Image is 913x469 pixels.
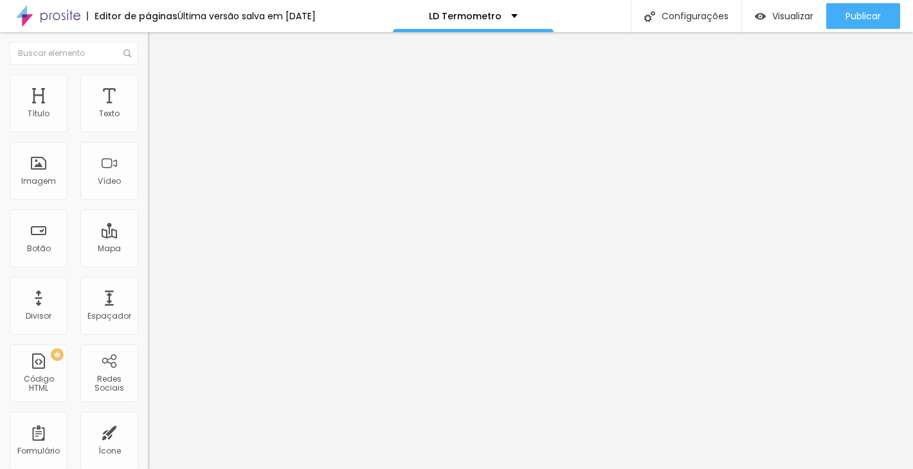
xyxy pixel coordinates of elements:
[755,11,766,22] img: view-1.svg
[21,177,56,186] div: Imagem
[742,3,826,29] button: Visualizar
[10,42,138,65] input: Buscar elemento
[98,177,121,186] div: Vídeo
[772,11,813,21] span: Visualizar
[27,244,51,253] div: Botão
[429,12,502,21] p: LD Termometro
[148,32,913,469] iframe: Editor
[644,11,655,22] img: Icone
[177,12,316,21] div: Última versão salva em [DATE]
[17,447,60,456] div: Formulário
[13,375,64,393] div: Código HTML
[98,244,121,253] div: Mapa
[28,109,50,118] div: Título
[98,447,121,456] div: Ícone
[826,3,900,29] button: Publicar
[845,11,881,21] span: Publicar
[87,12,177,21] div: Editor de páginas
[87,312,131,321] div: Espaçador
[123,49,131,57] img: Icone
[84,375,134,393] div: Redes Sociais
[26,312,51,321] div: Divisor
[99,109,120,118] div: Texto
